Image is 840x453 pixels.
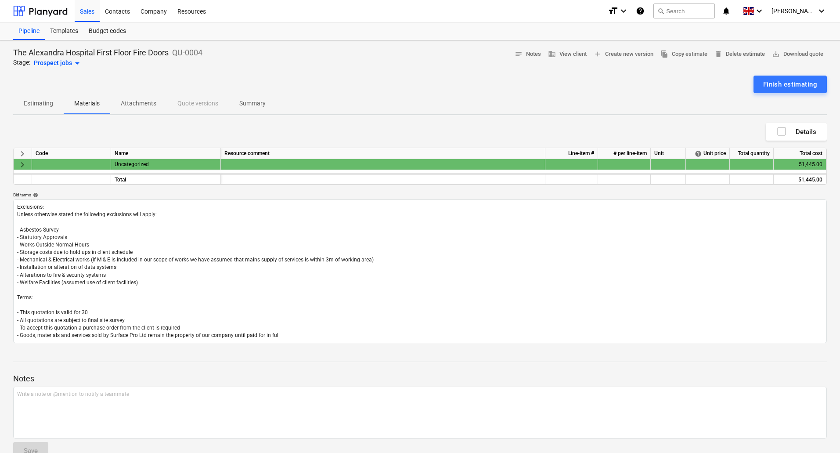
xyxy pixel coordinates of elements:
[13,58,30,69] p: Stage:
[774,174,826,185] div: 51,445.00
[598,148,651,159] div: # per line-item
[13,47,169,58] p: The Alexandra Hospital First Floor Fire Doors
[772,50,780,58] span: save_alt
[695,150,702,157] span: help
[711,47,768,61] button: Delete estimate
[651,148,686,159] div: Unit
[13,192,827,198] div: Bid terms
[657,47,711,61] button: Copy estimate
[753,76,827,93] button: Finish estimating
[13,199,827,343] textarea: Exclusions: Unless otherwise stated the following exclusions will apply: - Asbestos Survey - Stat...
[772,49,823,59] span: Download quote
[722,6,731,16] i: notifications
[13,22,45,40] a: Pipeline
[111,148,221,159] div: Name
[590,47,657,61] button: Create new version
[83,22,131,40] a: Budget codes
[653,4,715,18] button: Search
[774,159,826,170] div: 51,445.00
[548,49,587,59] span: View client
[111,174,221,185] div: Total
[594,50,602,58] span: add
[766,123,827,141] button: Details
[548,50,556,58] span: business
[703,148,726,159] span: Unit price
[221,148,545,159] div: Resource comment
[816,6,827,16] i: keyboard_arrow_down
[695,150,702,157] div: If this cell is highlighted, then there are different unit prices used for the same material.
[31,192,38,198] span: help
[594,49,653,59] span: Create new version
[608,6,618,16] i: format_size
[121,99,156,108] p: Attachments
[660,50,668,58] span: file_copy
[239,99,266,108] p: Summary
[24,99,53,108] p: Estimating
[618,6,629,16] i: keyboard_arrow_down
[730,148,774,159] div: Total quantity
[636,6,645,16] i: Knowledge base
[763,79,817,90] div: Finish estimating
[13,373,827,384] p: Notes
[515,49,541,59] span: Notes
[660,49,707,59] span: Copy estimate
[772,7,815,14] span: [PERSON_NAME]
[111,159,221,170] div: Uncategorized
[17,159,28,170] span: keyboard_arrow_right
[74,99,100,108] p: Materials
[774,148,826,159] div: Total cost
[45,22,83,40] a: Templates
[544,47,590,61] button: View client
[768,47,827,61] button: Download quote
[754,6,764,16] i: keyboard_arrow_down
[714,49,765,59] span: Delete estimate
[32,148,111,159] div: Code
[545,148,598,159] div: Line-item #
[72,58,83,69] span: arrow_drop_down
[172,47,202,58] p: QU-0004
[657,7,664,14] span: search
[776,126,816,138] div: Details
[714,50,722,58] span: delete
[17,149,28,159] span: keyboard_arrow_right
[796,411,840,453] iframe: Chat Widget
[34,58,83,69] div: Prospect jobs
[511,47,544,61] button: Notes
[515,50,523,58] span: notes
